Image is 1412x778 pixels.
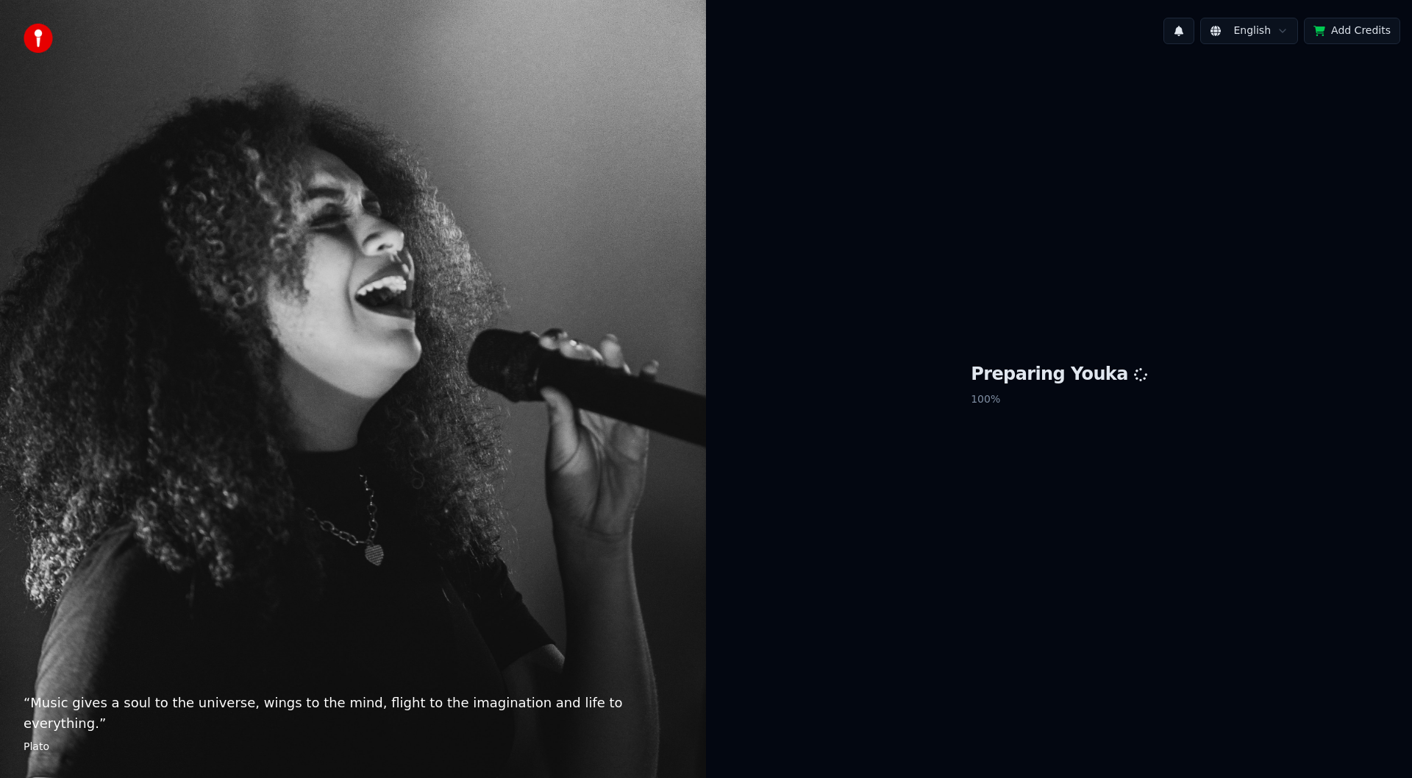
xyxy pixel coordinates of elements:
footer: Plato [24,740,682,754]
button: Add Credits [1304,18,1400,44]
p: “ Music gives a soul to the universe, wings to the mind, flight to the imagination and life to ev... [24,693,682,734]
img: youka [24,24,53,53]
h1: Preparing Youka [971,363,1147,386]
p: 100 % [971,386,1147,413]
